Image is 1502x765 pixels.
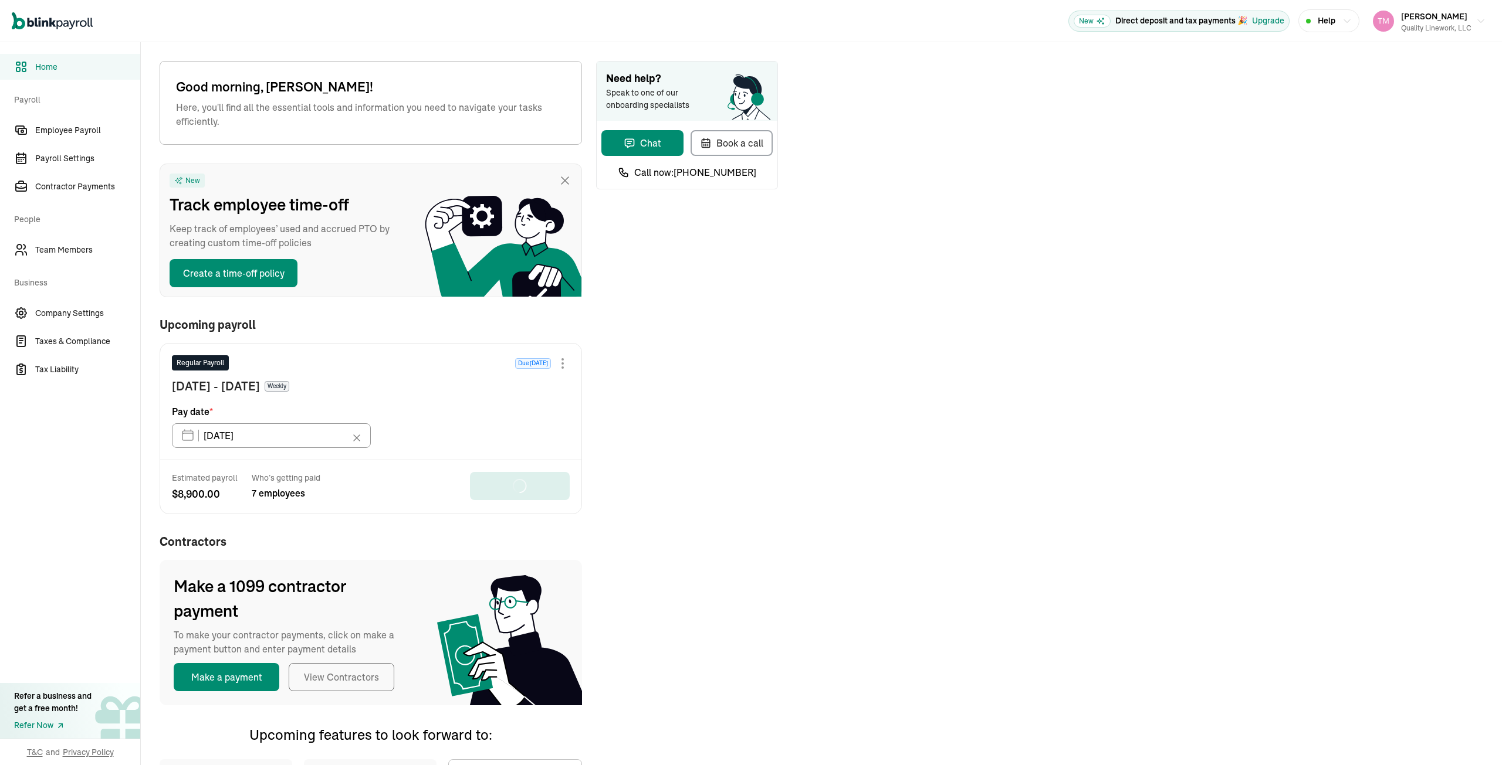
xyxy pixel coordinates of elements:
span: Track employee time-off [170,192,404,217]
button: Make a payment [174,663,279,691]
nav: Global [12,4,93,38]
span: T&C [27,746,43,758]
span: New [185,176,200,185]
span: 7 employees [252,486,320,500]
span: Business [14,265,133,298]
a: Refer Now [14,719,92,732]
button: Book a call [691,130,773,156]
button: Chat [601,130,684,156]
span: Contractors [160,533,582,550]
span: Payroll Settings [35,152,140,165]
button: Help [1298,9,1359,32]
span: Home [35,61,140,73]
span: Contractor Payments [35,181,140,193]
button: View Contractors [289,663,394,691]
span: [DATE] - [DATE] [172,378,260,395]
span: Company Settings [35,307,140,319]
span: Upcoming features to look forward to: [249,726,492,743]
span: Upcoming payroll [160,318,256,331]
span: Pay date [172,404,213,419]
span: People [14,202,133,234]
span: Need help? [606,71,768,87]
button: Create a time-off policy [170,259,297,287]
div: Book a call [700,136,763,150]
div: Chat [624,136,661,150]
span: Payroll [14,82,133,115]
span: Due [DATE] [515,358,551,369]
span: Who’s getting paid [252,472,320,484]
span: Speak to one of our onboarding specialists [606,87,706,111]
span: Good morning, [PERSON_NAME]! [176,77,566,97]
span: Here, you'll find all the essential tools and information you need to navigate your tasks efficie... [176,100,566,128]
span: Weekly [265,381,289,392]
button: [PERSON_NAME]Quality Linework, LLC [1368,6,1490,36]
span: Tax Liability [35,363,140,376]
span: [PERSON_NAME] [1401,11,1467,22]
span: Estimated payroll [172,472,238,484]
span: Call now: [PHONE_NUMBER] [634,165,756,179]
div: Refer a business and get a free month! [14,690,92,715]
span: $ 8,900.00 [172,486,238,502]
input: XX/XX/XX [172,423,371,448]
span: Employee Payroll [35,124,140,137]
p: Direct deposit and tax payments 🎉 [1115,15,1247,27]
span: New [1074,15,1111,28]
span: Privacy Policy [63,746,114,758]
button: Upgrade [1252,15,1284,27]
span: Team Members [35,244,140,256]
div: Quality Linework, LLC [1401,23,1471,33]
span: Help [1318,15,1335,27]
span: Regular Payroll [177,358,224,368]
img: loader [511,477,528,494]
span: To make your contractor payments, click on make a payment button and enter payment details [174,628,408,656]
iframe: Chat Widget [1307,638,1502,765]
span: Make a 1099 contractor payment [174,574,408,623]
span: Keep track of employees’ used and accrued PTO by creating custom time-off policies [170,222,404,250]
span: Taxes & Compliance [35,335,140,348]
